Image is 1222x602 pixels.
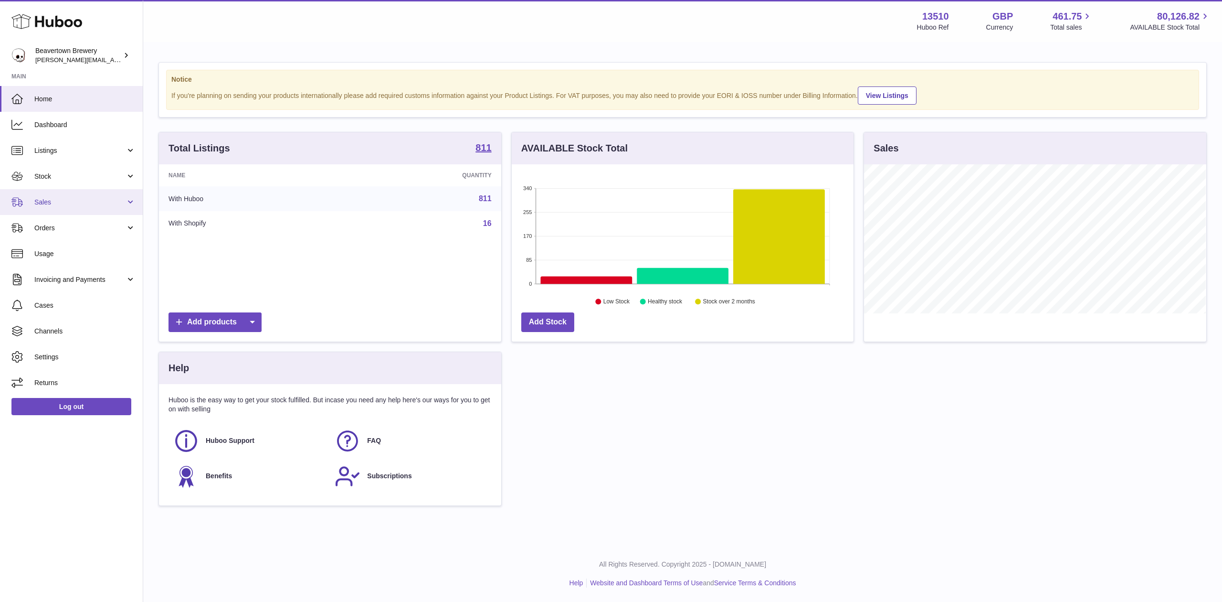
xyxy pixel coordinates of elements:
a: FAQ [335,428,486,454]
td: With Huboo [159,186,343,211]
div: Huboo Ref [917,23,949,32]
span: Sales [34,198,126,207]
p: Huboo is the easy way to get your stock fulfilled. But incase you need any help here's our ways f... [169,396,492,414]
th: Quantity [343,164,501,186]
a: 811 [475,143,491,154]
text: 0 [529,281,532,287]
span: Cases [34,301,136,310]
text: Stock over 2 months [703,299,755,305]
span: Invoicing and Payments [34,275,126,284]
text: 340 [523,185,532,191]
a: 16 [483,219,492,227]
a: Add Stock [521,312,574,332]
span: Stock [34,172,126,181]
span: Huboo Support [206,436,254,445]
span: Dashboard [34,120,136,129]
div: If you're planning on sending your products internationally please add required customs informati... [171,85,1194,105]
text: 170 [523,233,532,239]
span: 461.75 [1053,10,1082,23]
span: Home [34,95,136,104]
a: 461.75 Total sales [1050,10,1093,32]
span: Channels [34,327,136,336]
h3: Help [169,362,189,375]
a: Huboo Support [173,428,325,454]
span: Returns [34,378,136,387]
span: 80,126.82 [1157,10,1200,23]
strong: Notice [171,75,1194,84]
h3: AVAILABLE Stock Total [521,142,628,155]
strong: GBP [992,10,1013,23]
span: Orders [34,224,126,233]
img: Matthew.McCormack@beavertownbrewery.co.uk [11,48,26,63]
a: Benefits [173,463,325,489]
span: Usage [34,249,136,258]
td: With Shopify [159,211,343,236]
text: Low Stock [603,299,630,305]
h3: Total Listings [169,142,230,155]
span: FAQ [367,436,381,445]
text: 255 [523,209,532,215]
h3: Sales [874,142,898,155]
a: Subscriptions [335,463,486,489]
a: 80,126.82 AVAILABLE Stock Total [1130,10,1211,32]
span: Listings [34,146,126,155]
span: Settings [34,353,136,362]
strong: 811 [475,143,491,152]
span: [PERSON_NAME][EMAIL_ADDRESS][PERSON_NAME][DOMAIN_NAME] [35,56,242,64]
span: AVAILABLE Stock Total [1130,23,1211,32]
a: Add products [169,312,262,332]
span: Total sales [1050,23,1093,32]
div: Beavertown Brewery [35,46,121,64]
th: Name [159,164,343,186]
a: 811 [479,194,492,203]
div: Currency [986,23,1013,32]
strong: 13510 [922,10,949,23]
a: Help [569,579,583,587]
text: 85 [526,257,532,263]
a: Website and Dashboard Terms of Use [590,579,703,587]
span: Subscriptions [367,472,411,481]
a: Service Terms & Conditions [714,579,796,587]
a: Log out [11,398,131,415]
p: All Rights Reserved. Copyright 2025 - [DOMAIN_NAME] [151,560,1214,569]
li: and [587,579,796,588]
span: Benefits [206,472,232,481]
text: Healthy stock [648,299,683,305]
a: View Listings [858,86,916,105]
